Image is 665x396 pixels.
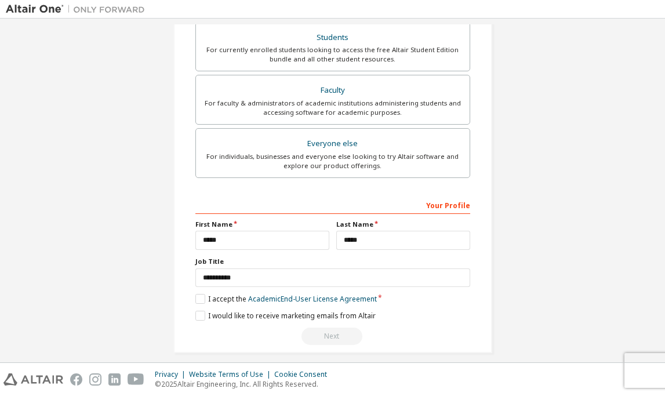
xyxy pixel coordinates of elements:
[203,99,463,117] div: For faculty & administrators of academic institutions administering students and accessing softwa...
[203,30,463,46] div: Students
[128,373,144,386] img: youtube.svg
[248,294,377,304] a: Academic End-User License Agreement
[203,152,463,170] div: For individuals, businesses and everyone else looking to try Altair software and explore our prod...
[195,294,377,304] label: I accept the
[108,373,121,386] img: linkedin.svg
[195,195,470,214] div: Your Profile
[3,373,63,386] img: altair_logo.svg
[89,373,101,386] img: instagram.svg
[195,257,470,266] label: Job Title
[195,328,470,345] div: You need to provide your academic email
[155,370,189,379] div: Privacy
[6,3,151,15] img: Altair One
[203,45,463,64] div: For currently enrolled students looking to access the free Altair Student Edition bundle and all ...
[70,373,82,386] img: facebook.svg
[203,82,463,99] div: Faculty
[203,136,463,152] div: Everyone else
[336,220,470,229] label: Last Name
[195,311,376,321] label: I would like to receive marketing emails from Altair
[189,370,274,379] div: Website Terms of Use
[155,379,334,389] p: © 2025 Altair Engineering, Inc. All Rights Reserved.
[195,220,329,229] label: First Name
[274,370,334,379] div: Cookie Consent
